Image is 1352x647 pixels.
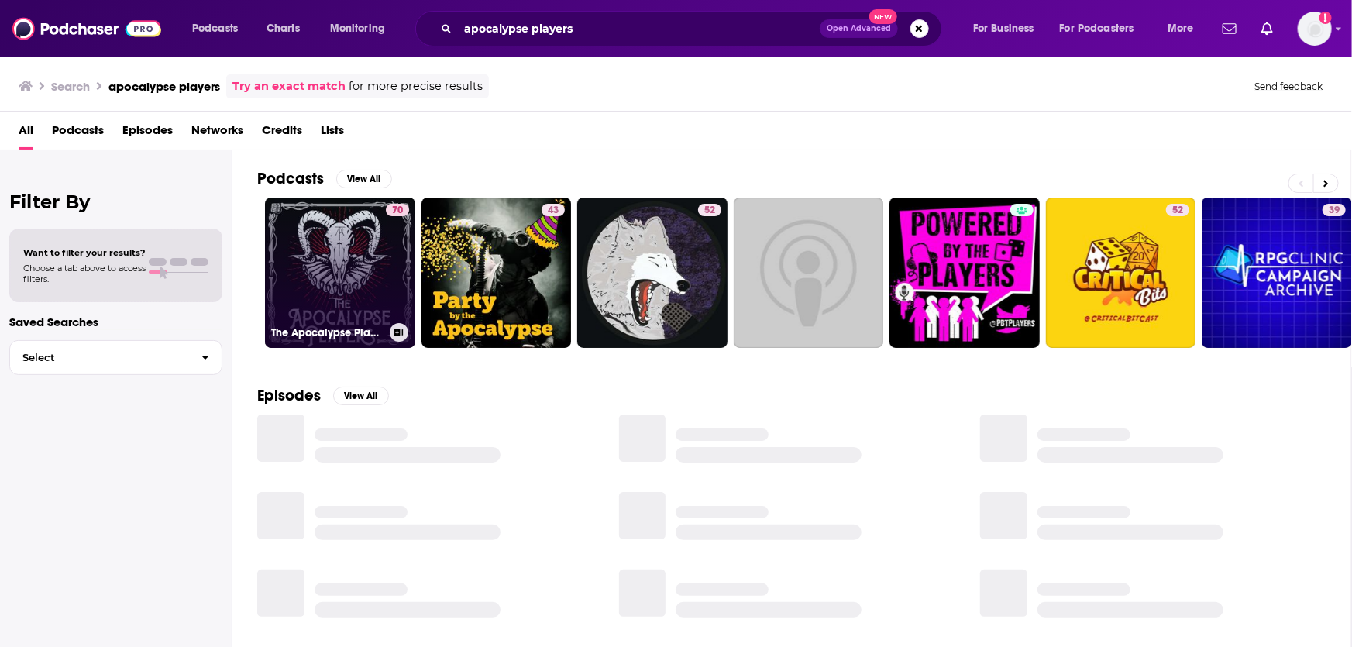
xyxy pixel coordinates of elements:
a: EpisodesView All [257,386,389,405]
span: 43 [548,203,559,219]
a: Show notifications dropdown [1216,15,1243,42]
svg: Add a profile image [1319,12,1332,24]
span: For Podcasters [1060,18,1134,40]
a: PodcastsView All [257,169,392,188]
span: 70 [392,203,403,219]
div: Search podcasts, credits, & more... [430,11,957,46]
span: For Business [973,18,1034,40]
a: 52 [577,198,728,348]
span: 52 [704,203,715,219]
span: New [869,9,897,24]
a: 52 [1046,198,1196,348]
a: All [19,118,33,150]
span: Charts [267,18,300,40]
h3: Search [51,79,90,94]
span: Podcasts [192,18,238,40]
a: Networks [191,118,243,150]
span: Logged in as Pickaxe [1298,12,1332,46]
span: 52 [1172,203,1183,219]
span: 39 [1329,203,1340,219]
a: Charts [256,16,309,41]
a: Podcasts [52,118,104,150]
span: More [1168,18,1194,40]
button: open menu [181,16,258,41]
span: Choose a tab above to access filters. [23,263,146,284]
button: Select [9,340,222,375]
a: Episodes [122,118,173,150]
a: 39 [1202,198,1352,348]
a: 43 [542,204,565,216]
img: User Profile [1298,12,1332,46]
a: 52 [1166,204,1189,216]
a: Try an exact match [232,77,346,95]
h3: apocalypse players [108,79,220,94]
a: 43 [421,198,572,348]
a: Lists [321,118,344,150]
h2: Episodes [257,386,321,405]
p: Saved Searches [9,315,222,329]
h2: Filter By [9,191,222,213]
button: View All [336,170,392,188]
span: Select [10,353,189,363]
button: Open AdvancedNew [820,19,898,38]
h3: The Apocalypse Players [271,326,384,339]
button: Send feedback [1250,80,1327,93]
a: Credits [262,118,302,150]
span: for more precise results [349,77,483,95]
button: open menu [1157,16,1213,41]
button: Show profile menu [1298,12,1332,46]
h2: Podcasts [257,169,324,188]
button: open menu [962,16,1054,41]
a: 52 [698,204,721,216]
a: Show notifications dropdown [1255,15,1279,42]
input: Search podcasts, credits, & more... [458,16,820,41]
span: Open Advanced [827,25,891,33]
span: Want to filter your results? [23,247,146,258]
img: Podchaser - Follow, Share and Rate Podcasts [12,14,161,43]
button: open menu [1050,16,1157,41]
button: open menu [319,16,405,41]
a: 70The Apocalypse Players [265,198,415,348]
a: 39 [1323,204,1346,216]
a: 70 [386,204,409,216]
button: View All [333,387,389,405]
span: Monitoring [330,18,385,40]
